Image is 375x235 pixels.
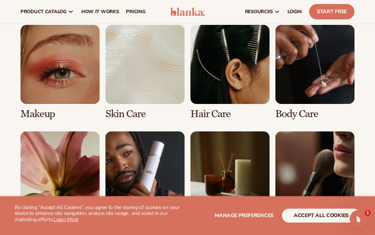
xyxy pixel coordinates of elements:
iframe: Intercom live chat [350,210,367,228]
h3: Body Care [275,108,354,120]
span: Manage preferences [215,212,274,219]
img: logo [170,7,204,16]
div: 3 / 8 [190,25,270,120]
h3: Skin Care [105,108,185,120]
h3: Makeup [21,108,100,120]
div: 4 / 8 [275,25,354,120]
a: Start Free [309,4,354,19]
span: product catalog [21,9,67,15]
div: 5 / 8 [21,131,100,226]
div: 8 / 8 [275,131,354,226]
a: Learn More [53,216,78,223]
div: 1 / 8 [21,25,100,120]
button: accept all cookies [282,209,360,223]
div: 6 / 8 [105,131,185,226]
span: resources [245,9,273,15]
span: How It Works [81,9,119,15]
span: pricing [126,9,145,15]
h3: Hair Care [190,108,270,120]
div: 2 / 8 [105,25,185,120]
span: 1 [365,210,371,216]
button: Manage preferences [215,209,274,223]
span: LOGIN [287,9,302,15]
p: By clicking "Accept All Cookies", you agree to the storing of cookies on your device to enhance s... [15,205,187,223]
